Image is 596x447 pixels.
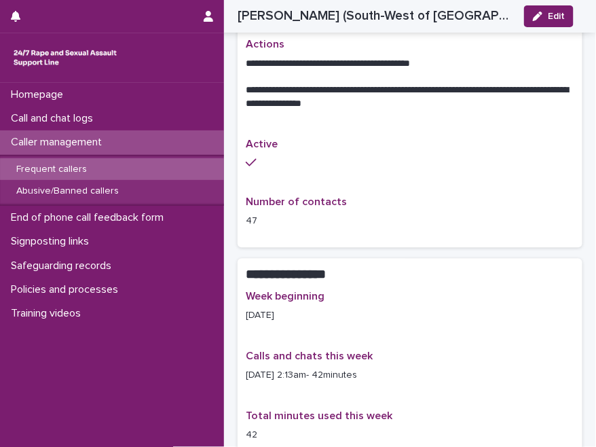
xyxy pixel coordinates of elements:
span: Calls and chats this week [246,351,373,361]
h2: [PERSON_NAME] (South-West of [GEOGRAPHIC_DATA]) [238,8,513,24]
span: Number of contacts [246,196,347,207]
span: Actions [246,39,284,50]
p: Homepage [5,88,74,101]
p: [DATE] 2:13am- 42minutes [246,368,574,382]
p: [DATE] [246,308,574,323]
p: Policies and processes [5,283,129,296]
p: Call and chat logs [5,112,104,125]
img: rhQMoQhaT3yELyF149Cw [11,44,119,71]
p: Training videos [5,307,92,320]
p: End of phone call feedback form [5,211,174,224]
span: Week beginning [246,291,324,302]
p: Caller management [5,136,113,149]
span: Total minutes used this week [246,410,392,421]
p: Frequent callers [5,164,98,175]
p: Signposting links [5,235,100,248]
button: Edit [524,5,574,27]
p: Safeguarding records [5,260,122,272]
p: 42 [246,428,574,442]
span: Active [246,139,278,149]
p: Abusive/Banned callers [5,185,130,197]
span: Edit [548,12,565,21]
p: 47 [246,214,574,228]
